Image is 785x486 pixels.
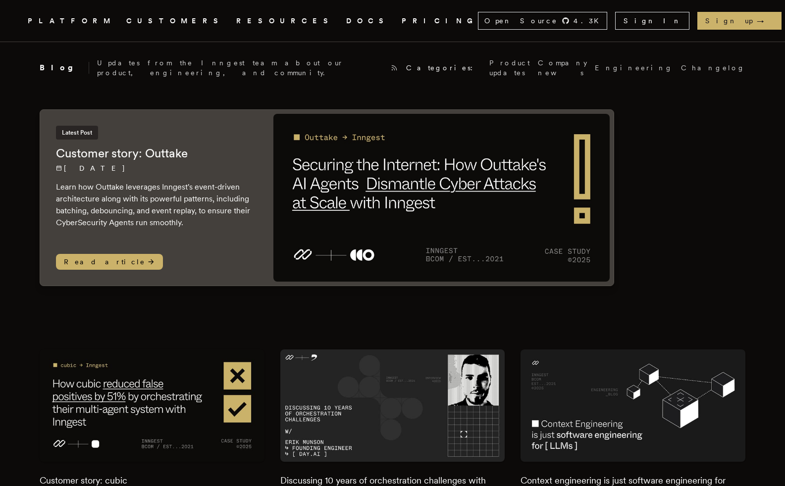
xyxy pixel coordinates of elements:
span: → [757,16,774,26]
a: Company news [538,58,587,78]
h2: Customer story: Outtake [56,146,254,161]
span: Categories: [406,63,481,73]
a: Product updates [489,58,530,78]
span: Read article [56,254,163,270]
img: Featured image for Customer story: cubic blog post [40,349,264,462]
p: Learn how Outtake leverages Inngest's event-driven architecture along with its powerful patterns,... [56,181,254,229]
button: RESOURCES [236,15,334,27]
a: DOCS [346,15,390,27]
button: PLATFORM [28,15,114,27]
img: Featured image for Discussing 10 years of orchestration challenges with Erik Munson, founding eng... [280,349,505,462]
span: Open Source [484,16,558,26]
a: Engineering [595,63,673,73]
a: Sign In [615,12,689,30]
span: 4.3 K [574,16,605,26]
a: Changelog [681,63,745,73]
p: [DATE] [56,163,254,173]
h2: Blog [40,62,89,74]
a: CUSTOMERS [126,15,224,27]
a: Sign up [697,12,782,30]
img: Featured image for Customer story: Outtake blog post [273,114,610,282]
a: PRICING [402,15,478,27]
p: Updates from the Inngest team about our product, engineering, and community. [97,58,382,78]
span: Latest Post [56,126,98,140]
img: Featured image for Context engineering is just software engineering for LLMs blog post [521,349,745,462]
a: Latest PostCustomer story: Outtake[DATE] Learn how Outtake leverages Inngest's event-driven archi... [40,109,614,286]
